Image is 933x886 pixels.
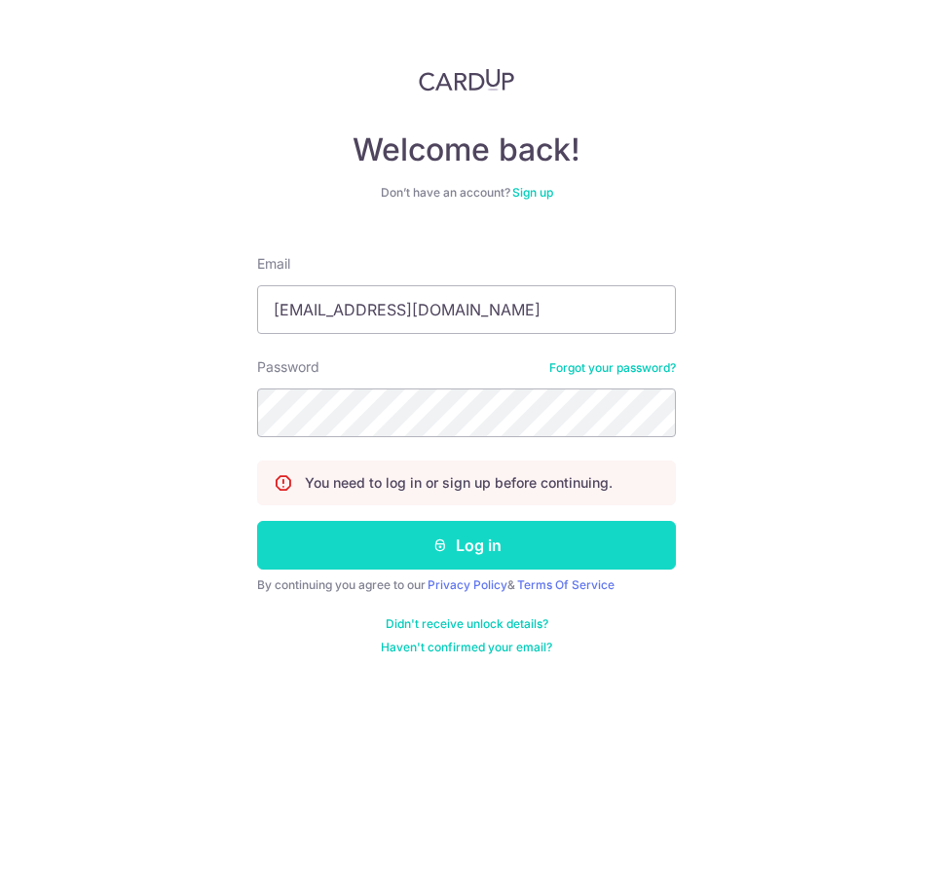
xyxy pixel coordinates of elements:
[381,640,552,655] a: Haven't confirmed your email?
[257,357,319,377] label: Password
[512,185,553,200] a: Sign up
[419,68,514,92] img: CardUp Logo
[257,577,676,593] div: By continuing you agree to our &
[305,473,613,493] p: You need to log in or sign up before continuing.
[257,285,676,334] input: Enter your Email
[517,577,615,592] a: Terms Of Service
[257,185,676,201] div: Don’t have an account?
[428,577,507,592] a: Privacy Policy
[257,130,676,169] h4: Welcome back!
[257,521,676,570] button: Log in
[549,360,676,376] a: Forgot your password?
[257,254,290,274] label: Email
[386,616,548,632] a: Didn't receive unlock details?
